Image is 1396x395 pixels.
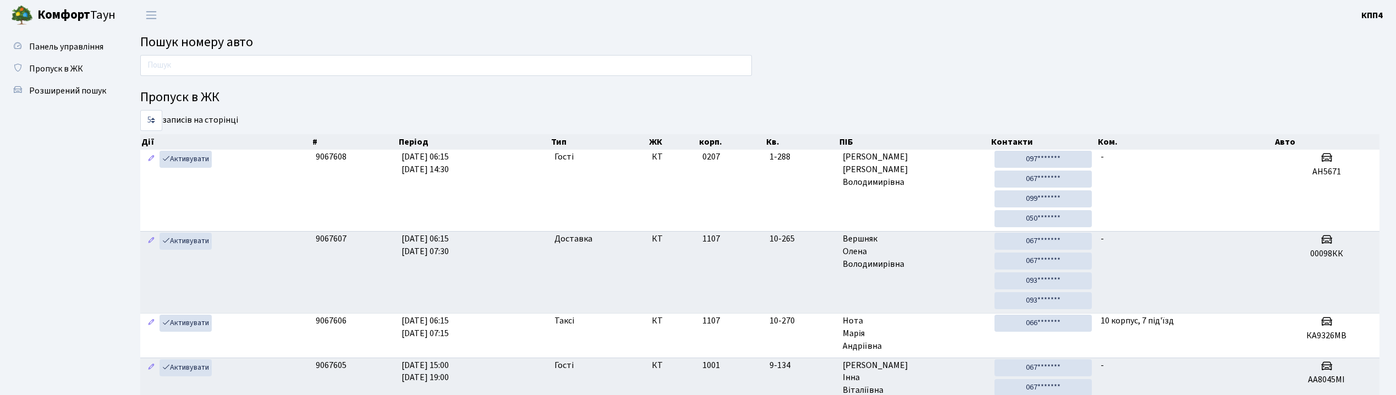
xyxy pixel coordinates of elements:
[550,134,648,150] th: Тип
[140,32,253,52] span: Пошук номеру авто
[160,315,212,332] a: Активувати
[316,233,347,245] span: 9067607
[843,315,986,353] span: Нота Марія Андріївна
[1101,233,1104,245] span: -
[843,151,986,189] span: [PERSON_NAME] [PERSON_NAME] Володимирівна
[1278,375,1375,385] h5: АА8045МІ
[311,134,398,150] th: #
[140,110,162,131] select: записів на сторінці
[29,41,103,53] span: Панель управління
[140,90,1379,106] h4: Пропуск в ЖК
[1361,9,1383,21] b: КПП4
[398,134,550,150] th: Період
[316,151,347,163] span: 9067608
[702,151,720,163] span: 0207
[37,6,90,24] b: Комфорт
[1274,134,1379,150] th: Авто
[838,134,990,150] th: ПІБ
[1278,167,1375,177] h5: АН5671
[316,359,347,371] span: 9067605
[160,151,212,168] a: Активувати
[843,233,986,271] span: Вершняк Олена Володимирівна
[140,134,311,150] th: Дії
[990,134,1097,150] th: Контакти
[1101,151,1104,163] span: -
[145,151,158,168] a: Редагувати
[29,85,106,97] span: Розширений пошук
[1097,134,1274,150] th: Ком.
[138,6,165,24] button: Переключити навігацію
[6,80,116,102] a: Розширений пошук
[402,359,449,384] span: [DATE] 15:00 [DATE] 19:00
[702,315,720,327] span: 1107
[770,233,834,245] span: 10-265
[160,359,212,376] a: Активувати
[402,233,449,257] span: [DATE] 06:15 [DATE] 07:30
[770,359,834,372] span: 9-134
[702,359,720,371] span: 1001
[402,151,449,175] span: [DATE] 06:15 [DATE] 14:30
[402,315,449,339] span: [DATE] 06:15 [DATE] 07:15
[770,315,834,327] span: 10-270
[652,151,694,163] span: КТ
[145,233,158,250] a: Редагувати
[1101,359,1104,371] span: -
[6,58,116,80] a: Пропуск в ЖК
[145,315,158,332] a: Редагувати
[160,233,212,250] a: Активувати
[11,4,33,26] img: logo.png
[37,6,116,25] span: Таун
[648,134,699,150] th: ЖК
[1361,9,1383,22] a: КПП4
[1101,315,1174,327] span: 10 корпус, 7 під'їзд
[554,233,592,245] span: Доставка
[1278,331,1375,341] h5: КА9326МВ
[29,63,83,75] span: Пропуск в ЖК
[554,359,574,372] span: Гості
[1278,249,1375,259] h5: 00098КК
[554,151,574,163] span: Гості
[702,233,720,245] span: 1107
[765,134,838,150] th: Кв.
[140,55,752,76] input: Пошук
[145,359,158,376] a: Редагувати
[652,233,694,245] span: КТ
[6,36,116,58] a: Панель управління
[554,315,574,327] span: Таксі
[316,315,347,327] span: 9067606
[652,359,694,372] span: КТ
[698,134,765,150] th: корп.
[140,110,238,131] label: записів на сторінці
[770,151,834,163] span: 1-288
[652,315,694,327] span: КТ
